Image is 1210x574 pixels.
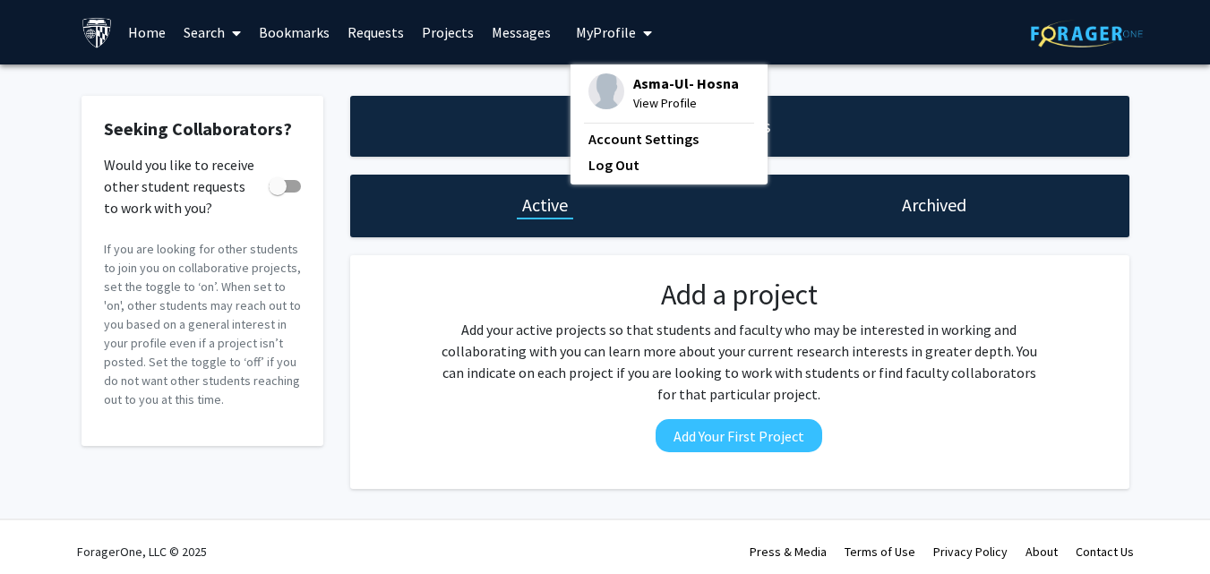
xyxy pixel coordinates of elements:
a: About [1025,544,1058,560]
a: Press & Media [750,544,827,560]
a: Privacy Policy [933,544,1008,560]
a: Account Settings [588,128,750,150]
a: Requests [339,1,413,64]
img: Johns Hopkins University Logo [82,17,113,48]
span: My Profile [576,23,636,41]
h1: Active [522,193,568,218]
span: View Profile [633,93,739,113]
span: Would you like to receive other student requests to work with you? [104,154,262,218]
h2: Seeking Collaborators? [104,118,301,140]
div: Profile PictureAsma-Ul- HosnaView Profile [588,73,739,113]
a: Log Out [588,154,750,176]
p: Add your active projects so that students and faculty who may be interested in working and collab... [435,319,1043,405]
a: Messages [483,1,560,64]
img: Profile Picture [588,73,624,109]
a: Terms of Use [845,544,915,560]
p: If you are looking for other students to join you on collaborative projects, set the toggle to ‘o... [104,240,301,409]
iframe: Chat [13,493,76,561]
a: Contact Us [1076,544,1134,560]
span: Asma-Ul- Hosna [633,73,739,93]
a: Home [119,1,175,64]
a: Bookmarks [250,1,339,64]
button: Add Your First Project [656,419,822,452]
a: Search [175,1,250,64]
h1: Archived [902,193,966,218]
img: ForagerOne Logo [1031,20,1143,47]
h2: Add a project [435,278,1043,312]
a: Projects [413,1,483,64]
